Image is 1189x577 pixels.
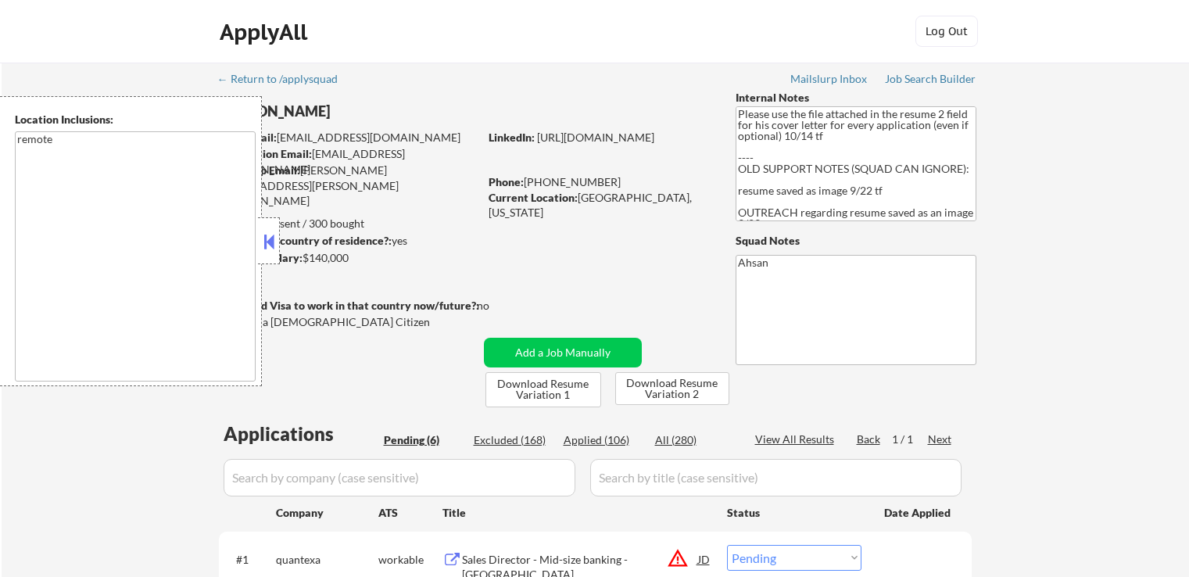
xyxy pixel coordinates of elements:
div: Excluded (168) [474,432,552,448]
div: Internal Notes [736,90,976,106]
strong: Phone: [489,175,524,188]
div: #1 [236,552,263,568]
div: [GEOGRAPHIC_DATA], [US_STATE] [489,190,710,220]
div: 106 sent / 300 bought [218,216,478,231]
div: Applied (106) [564,432,642,448]
input: Search by company (case sensitive) [224,459,575,496]
strong: Can work in country of residence?: [218,234,392,247]
div: Squad Notes [736,233,976,249]
div: Job Search Builder [885,73,976,84]
div: ← Return to /applysquad [217,73,353,84]
div: [EMAIL_ADDRESS][DOMAIN_NAME] [220,146,478,177]
strong: LinkedIn: [489,131,535,144]
button: Add a Job Manually [484,338,642,367]
div: Pending (6) [384,432,462,448]
div: Back [857,432,882,447]
button: warning_amber [667,547,689,569]
div: [PERSON_NAME] [219,102,540,121]
div: 1 / 1 [892,432,928,447]
div: Location Inclusions: [15,112,256,127]
div: Company [276,505,378,521]
button: Download Resume Variation 1 [485,372,601,407]
div: no [477,298,521,314]
a: ← Return to /applysquad [217,73,353,88]
button: Download Resume Variation 2 [615,372,729,405]
div: Status [727,498,861,526]
div: workable [378,552,442,568]
div: $140,000 [218,250,478,266]
div: ATS [378,505,442,521]
strong: Will need Visa to work in that country now/future?: [219,299,479,312]
div: JD [697,545,712,573]
strong: Current Location: [489,191,578,204]
input: Search by title (case sensitive) [590,459,962,496]
div: Applications [224,425,378,443]
div: [PERSON_NAME][EMAIL_ADDRESS][PERSON_NAME][DOMAIN_NAME] [219,163,478,209]
div: quantexa [276,552,378,568]
div: All (280) [655,432,733,448]
div: Date Applied [884,505,953,521]
div: Mailslurp Inbox [790,73,868,84]
div: [EMAIL_ADDRESS][DOMAIN_NAME] [220,130,478,145]
div: yes [218,233,474,249]
div: [PHONE_NUMBER] [489,174,710,190]
div: View All Results [755,432,839,447]
button: Log Out [915,16,978,47]
a: [URL][DOMAIN_NAME] [537,131,654,144]
div: ApplyAll [220,19,312,45]
a: Job Search Builder [885,73,976,88]
div: Next [928,432,953,447]
a: Mailslurp Inbox [790,73,868,88]
div: Yes, I am a [DEMOGRAPHIC_DATA] Citizen [219,314,483,330]
div: Title [442,505,712,521]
